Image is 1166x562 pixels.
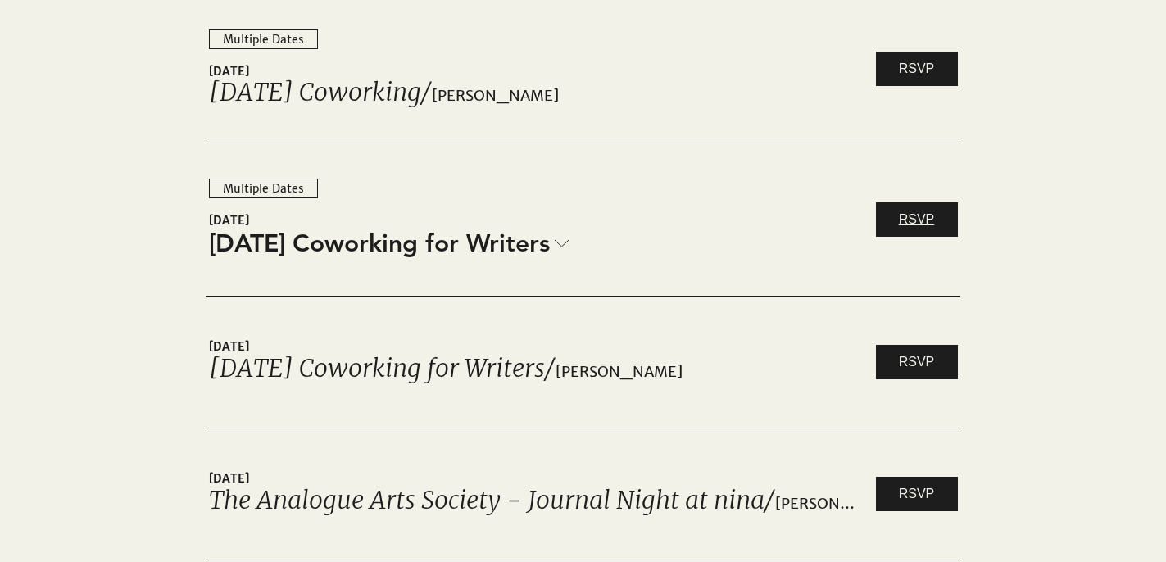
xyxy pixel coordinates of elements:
[223,33,304,47] div: Multiple Dates
[209,485,764,515] a: The Analogue Arts Society - Journal Night at nina
[899,211,935,229] span: RSVP
[876,52,958,86] a: RSVP
[209,338,861,356] span: [DATE]
[209,77,421,107] a: [DATE] Coworking
[209,226,569,261] a: [DATE] Coworking for Writers
[545,353,556,383] span: /
[209,212,861,229] span: [DATE]
[209,353,545,383] a: [DATE] Coworking for Writers
[899,353,935,371] span: RSVP
[209,63,861,80] span: [DATE]
[209,470,861,487] span: [DATE]
[876,345,958,379] a: RSVP
[899,485,935,503] span: RSVP
[764,485,775,515] span: /
[775,495,861,513] span: [PERSON_NAME]
[556,363,861,381] span: [PERSON_NAME]
[876,202,958,237] a: RSVP
[876,477,958,511] a: RSVP
[899,60,935,78] span: RSVP
[432,87,861,105] span: [PERSON_NAME]
[209,226,550,261] span: [DATE] Coworking for Writers
[421,77,432,107] span: /
[223,182,304,196] div: Multiple Dates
